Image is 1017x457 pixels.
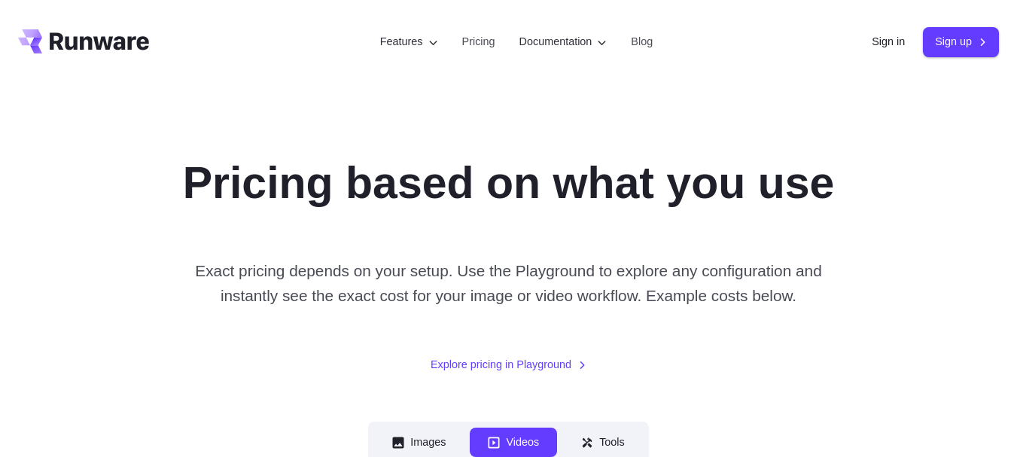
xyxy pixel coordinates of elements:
a: Sign up [923,27,999,56]
a: Explore pricing in Playground [431,356,586,373]
h1: Pricing based on what you use [183,157,835,210]
a: Blog [631,33,653,50]
p: Exact pricing depends on your setup. Use the Playground to explore any configuration and instantl... [165,258,851,309]
a: Pricing [462,33,495,50]
button: Images [374,428,464,457]
a: Sign in [872,33,905,50]
label: Documentation [519,33,607,50]
a: Go to / [18,29,149,53]
button: Videos [470,428,557,457]
button: Tools [563,428,643,457]
label: Features [380,33,438,50]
